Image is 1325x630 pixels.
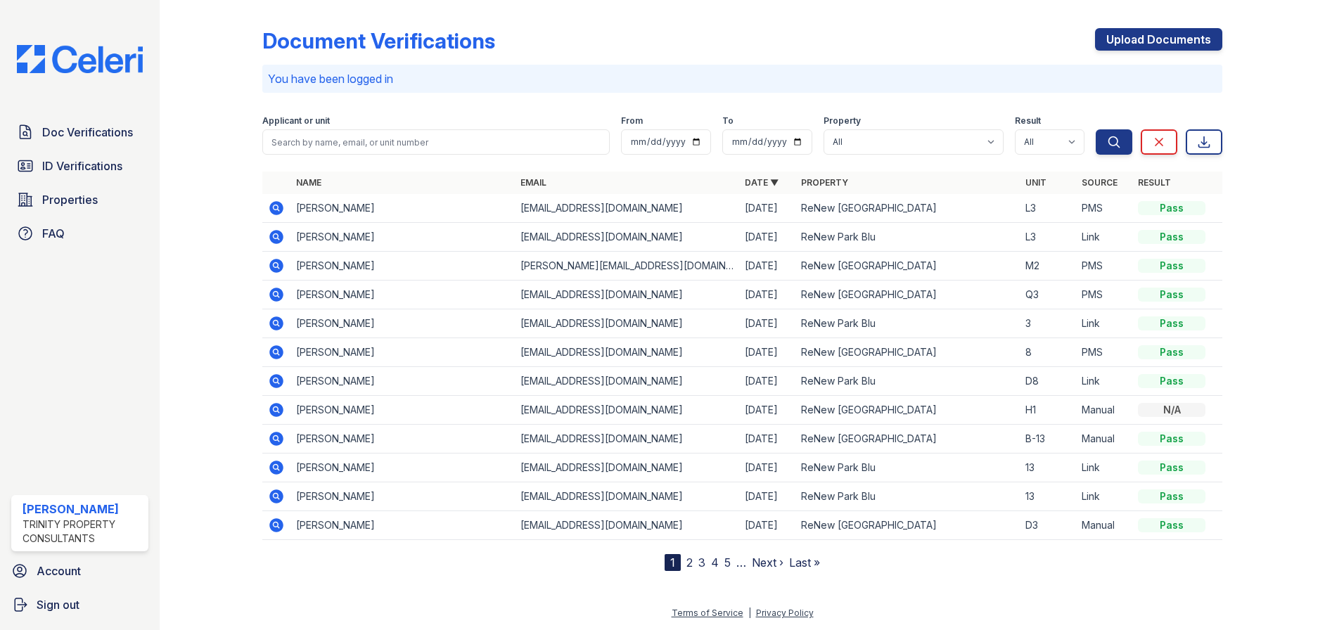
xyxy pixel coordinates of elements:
[795,425,1020,454] td: ReNew [GEOGRAPHIC_DATA]
[686,555,693,570] a: 2
[1138,259,1205,273] div: Pass
[290,309,515,338] td: [PERSON_NAME]
[1138,374,1205,388] div: Pass
[739,396,795,425] td: [DATE]
[739,194,795,223] td: [DATE]
[1020,194,1076,223] td: L3
[1138,288,1205,302] div: Pass
[290,396,515,425] td: [PERSON_NAME]
[1138,345,1205,359] div: Pass
[290,281,515,309] td: [PERSON_NAME]
[1020,482,1076,511] td: 13
[1025,177,1046,188] a: Unit
[262,129,610,155] input: Search by name, email, or unit number
[1076,454,1132,482] td: Link
[1138,489,1205,503] div: Pass
[1020,252,1076,281] td: M2
[795,309,1020,338] td: ReNew Park Blu
[736,554,746,571] span: …
[795,511,1020,540] td: ReNew [GEOGRAPHIC_DATA]
[515,309,739,338] td: [EMAIL_ADDRESS][DOMAIN_NAME]
[795,482,1020,511] td: ReNew Park Blu
[290,338,515,367] td: [PERSON_NAME]
[824,115,861,127] label: Property
[724,555,731,570] a: 5
[515,223,739,252] td: [EMAIL_ADDRESS][DOMAIN_NAME]
[1020,511,1076,540] td: D3
[621,115,643,127] label: From
[748,607,751,618] div: |
[795,396,1020,425] td: ReNew [GEOGRAPHIC_DATA]
[515,425,739,454] td: [EMAIL_ADDRESS][DOMAIN_NAME]
[1076,367,1132,396] td: Link
[515,482,739,511] td: [EMAIL_ADDRESS][DOMAIN_NAME]
[11,152,148,180] a: ID Verifications
[1076,396,1132,425] td: Manual
[1138,432,1205,446] div: Pass
[515,281,739,309] td: [EMAIL_ADDRESS][DOMAIN_NAME]
[1138,316,1205,330] div: Pass
[23,501,143,517] div: [PERSON_NAME]
[1138,461,1205,475] div: Pass
[1020,338,1076,367] td: 8
[262,28,495,53] div: Document Verifications
[756,607,814,618] a: Privacy Policy
[11,186,148,214] a: Properties
[515,396,739,425] td: [EMAIL_ADDRESS][DOMAIN_NAME]
[6,591,154,619] a: Sign out
[795,281,1020,309] td: ReNew [GEOGRAPHIC_DATA]
[739,425,795,454] td: [DATE]
[739,511,795,540] td: [DATE]
[1076,425,1132,454] td: Manual
[795,454,1020,482] td: ReNew Park Blu
[1138,201,1205,215] div: Pass
[739,252,795,281] td: [DATE]
[1076,252,1132,281] td: PMS
[665,554,681,571] div: 1
[1020,281,1076,309] td: Q3
[37,562,81,579] span: Account
[752,555,783,570] a: Next ›
[42,124,133,141] span: Doc Verifications
[795,194,1020,223] td: ReNew [GEOGRAPHIC_DATA]
[6,557,154,585] a: Account
[290,194,515,223] td: [PERSON_NAME]
[290,511,515,540] td: [PERSON_NAME]
[1020,223,1076,252] td: L3
[42,225,65,242] span: FAQ
[296,177,321,188] a: Name
[1082,177,1118,188] a: Source
[801,177,848,188] a: Property
[515,367,739,396] td: [EMAIL_ADDRESS][DOMAIN_NAME]
[1076,309,1132,338] td: Link
[1138,518,1205,532] div: Pass
[262,115,330,127] label: Applicant or unit
[795,223,1020,252] td: ReNew Park Blu
[739,367,795,396] td: [DATE]
[515,194,739,223] td: [EMAIL_ADDRESS][DOMAIN_NAME]
[290,454,515,482] td: [PERSON_NAME]
[789,555,820,570] a: Last »
[1138,230,1205,244] div: Pass
[1076,223,1132,252] td: Link
[1020,425,1076,454] td: B-13
[1076,511,1132,540] td: Manual
[520,177,546,188] a: Email
[268,70,1217,87] p: You have been logged in
[290,482,515,511] td: [PERSON_NAME]
[11,118,148,146] a: Doc Verifications
[23,517,143,546] div: Trinity Property Consultants
[1020,396,1076,425] td: H1
[1076,482,1132,511] td: Link
[515,252,739,281] td: [PERSON_NAME][EMAIL_ADDRESS][DOMAIN_NAME]
[1020,367,1076,396] td: D8
[37,596,79,613] span: Sign out
[1020,454,1076,482] td: 13
[739,309,795,338] td: [DATE]
[290,252,515,281] td: [PERSON_NAME]
[795,338,1020,367] td: ReNew [GEOGRAPHIC_DATA]
[1076,338,1132,367] td: PMS
[739,223,795,252] td: [DATE]
[795,367,1020,396] td: ReNew Park Blu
